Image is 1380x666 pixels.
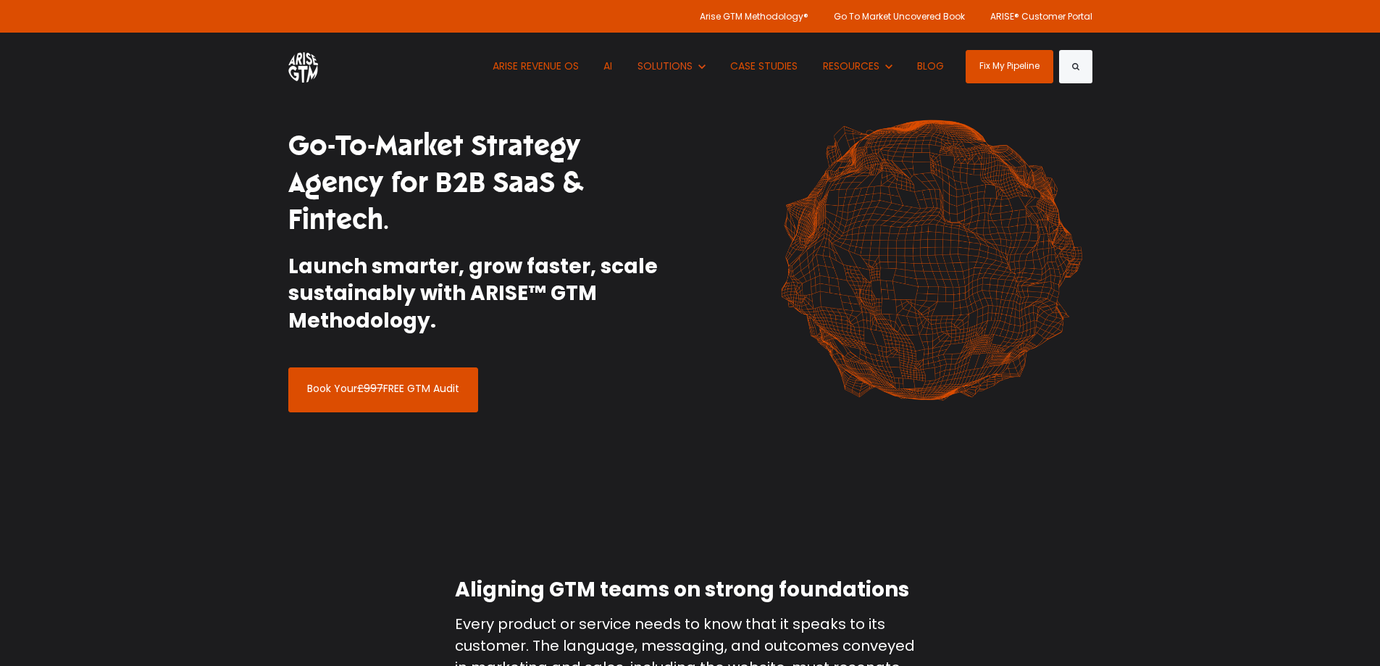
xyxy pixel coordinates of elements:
[288,367,478,412] a: Book Your£997FREE GTM Audit
[720,33,809,100] a: CASE STUDIES
[288,50,318,83] img: ARISE GTM logo (1) white
[637,59,693,73] span: SOLUTIONS
[307,368,459,396] p: Book Your FREE GTM Audit
[1059,50,1092,83] button: Search
[593,33,624,100] a: AI
[823,59,879,73] span: RESOURCES
[907,33,955,100] a: BLOG
[482,33,590,100] a: ARISE REVENUE OS
[357,381,383,396] s: £997
[288,253,679,335] h2: Launch smarter, grow faster, scale sustainably with ARISE™ GTM Methodology.
[455,576,926,604] h2: Aligning GTM teams on strong foundations
[482,33,955,100] nav: Desktop navigation
[966,50,1053,83] a: Fix My Pipeline
[288,128,679,239] h1: Go-To-Market Strategy Agency for B2B SaaS & Fintech.
[627,33,716,100] button: Show submenu for SOLUTIONS SOLUTIONS
[770,104,1092,416] img: shape-61 orange
[812,33,903,100] button: Show submenu for RESOURCES RESOURCES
